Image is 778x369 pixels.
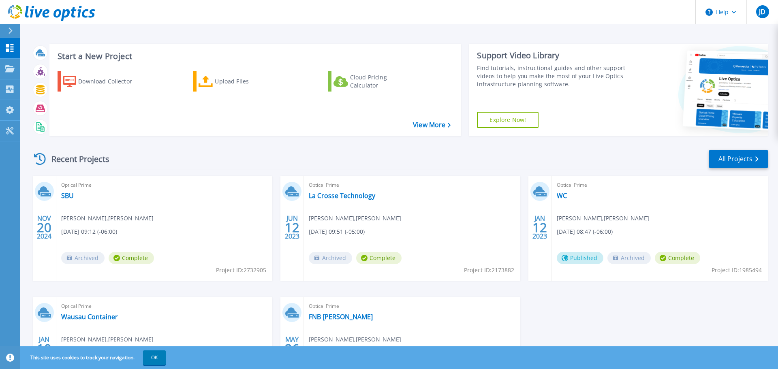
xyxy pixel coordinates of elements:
a: Wausau Container [61,313,118,321]
button: OK [143,350,166,365]
a: View More [413,121,451,129]
span: Archived [61,252,105,264]
a: Cloud Pricing Calculator [328,71,418,92]
div: Find tutorials, instructional guides and other support videos to help you make the most of your L... [477,64,629,88]
h3: Start a New Project [58,52,451,61]
span: Optical Prime [309,181,515,190]
a: SBU [61,192,74,200]
span: Optical Prime [557,181,763,190]
a: Upload Files [193,71,283,92]
span: Complete [655,252,700,264]
div: MAY 2022 [284,334,300,363]
span: [PERSON_NAME] , [PERSON_NAME] [557,214,649,223]
div: JUN 2023 [284,213,300,242]
span: 26 [285,345,299,352]
div: Upload Files [215,73,280,90]
span: 20 [37,224,51,231]
span: Complete [109,252,154,264]
span: Archived [607,252,651,264]
div: NOV 2024 [36,213,52,242]
div: Support Video Library [477,50,629,61]
span: Optical Prime [61,181,267,190]
span: [PERSON_NAME] , [PERSON_NAME] [309,214,401,223]
span: [DATE] 09:51 (-05:00) [309,227,365,236]
span: Complete [356,252,402,264]
a: La Crosse Technology [309,192,375,200]
span: 12 [285,224,299,231]
span: Project ID: 2173882 [464,266,514,275]
span: [PERSON_NAME] , [PERSON_NAME] [309,335,401,344]
span: [DATE] 09:12 (-06:00) [61,227,117,236]
a: WC [557,192,567,200]
span: [PERSON_NAME] , [PERSON_NAME] [61,214,154,223]
span: This site uses cookies to track your navigation. [22,350,166,365]
a: FNB [PERSON_NAME] [309,313,373,321]
span: Project ID: 1985494 [712,266,762,275]
span: Project ID: 2732905 [216,266,266,275]
a: Download Collector [58,71,148,92]
span: Optical Prime [309,302,515,311]
a: Explore Now! [477,112,539,128]
a: All Projects [709,150,768,168]
div: Download Collector [78,73,143,90]
span: Published [557,252,603,264]
span: Archived [309,252,352,264]
div: Cloud Pricing Calculator [350,73,415,90]
div: Recent Projects [31,149,120,169]
span: Optical Prime [61,302,267,311]
span: 10 [37,345,51,352]
div: JAN 2023 [36,334,52,363]
div: JAN 2023 [532,213,547,242]
span: 12 [532,224,547,231]
span: [PERSON_NAME] , [PERSON_NAME] [61,335,154,344]
span: JD [759,9,765,15]
span: [DATE] 08:47 (-06:00) [557,227,613,236]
